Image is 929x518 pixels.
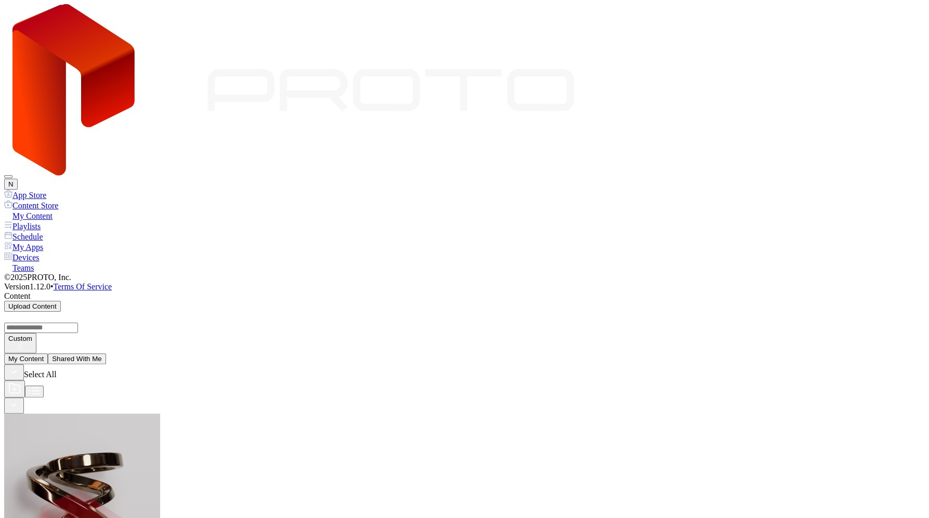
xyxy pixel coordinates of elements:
a: Content Store [4,200,925,210]
div: © 2025 PROTO, Inc. [4,273,925,282]
div: Upload Content [8,302,57,310]
button: My Content [4,353,48,364]
a: App Store [4,190,925,200]
span: Version 1.12.0 • [4,282,54,291]
a: My Apps [4,242,925,252]
a: Devices [4,252,925,262]
a: Schedule [4,231,925,242]
div: Custom [8,335,32,342]
button: Upload Content [4,301,61,312]
span: Select All [24,370,57,379]
a: Terms Of Service [54,282,112,291]
a: My Content [4,210,925,221]
a: Teams [4,262,925,273]
button: Custom [4,333,36,353]
div: Content [4,291,925,301]
button: N [4,179,18,190]
button: Shared With Me [48,353,106,364]
a: Playlists [4,221,925,231]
